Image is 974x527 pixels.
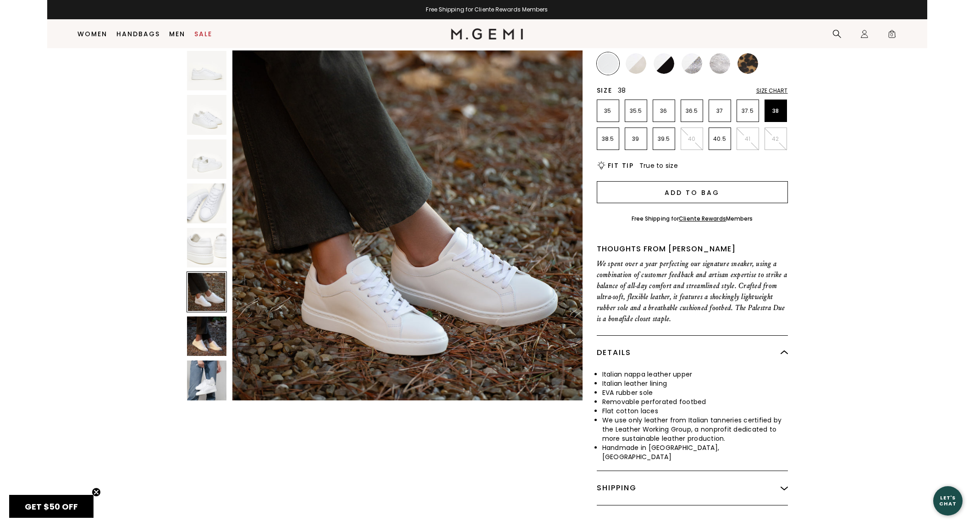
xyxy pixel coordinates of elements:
p: 39.5 [653,135,675,143]
a: Women [77,30,107,38]
li: EVA rubber sole [602,388,788,397]
img: White and Silver [682,53,702,74]
img: White and Sandstone [626,53,646,74]
div: Size Chart [756,87,788,94]
img: The Palestra Due [187,183,226,223]
li: Italian nappa leather upper [602,370,788,379]
p: 38.5 [597,135,619,143]
h2: Size [597,87,612,94]
a: Handbags [116,30,160,38]
img: Silver [710,53,730,74]
button: Add to Bag [597,181,788,203]
p: 42 [765,135,787,143]
img: Leopard Print [737,53,758,74]
li: We use only leather from Italian tanneries certified by the Leather Working Group, a nonprofit de... [602,416,788,443]
span: GET $50 OFF [25,501,78,512]
p: 36 [653,107,675,115]
p: 36.5 [681,107,703,115]
span: True to size [639,161,678,170]
div: Free Shipping for Members [632,215,753,222]
li: Flat cotton laces [602,406,788,416]
div: Let's Chat [933,495,963,506]
p: 37.5 [737,107,759,115]
div: We spent over a year perfecting our signature sneaker, using a combination of customer feedback a... [597,258,788,324]
h2: Fit Tip [608,162,634,169]
img: The Palestra Due [187,316,226,356]
p: 40.5 [709,135,731,143]
span: 38 [618,86,626,95]
div: Thoughts from [PERSON_NAME] [597,244,788,255]
button: Close teaser [92,488,101,497]
img: White and Black [654,53,674,74]
div: GET $50 OFFClose teaser [9,495,94,518]
a: Cliente Rewards [679,215,726,222]
p: 38 [765,107,787,115]
span: 0 [887,31,897,40]
div: Free Shipping for Cliente Rewards Members [47,6,927,13]
li: Removable perforated footbed [602,397,788,406]
a: Men [169,30,185,38]
img: The Palestra Due [187,139,226,179]
img: The Palestra Due [187,228,226,267]
li: Handmade in [GEOGRAPHIC_DATA], [GEOGRAPHIC_DATA] [602,443,788,461]
div: Shipping [597,471,788,505]
img: The Palestra Due [187,361,226,400]
img: The Palestra Due [187,95,226,134]
img: M.Gemi [451,28,523,39]
p: 41 [737,135,759,143]
img: The Palestra Due [232,50,583,401]
p: 39 [625,135,647,143]
p: 35 [597,107,619,115]
img: White [598,53,618,74]
p: 37 [709,107,731,115]
div: Details [597,336,788,370]
img: The Palestra Due [187,51,226,90]
p: 35.5 [625,107,647,115]
p: 40 [681,135,703,143]
a: Sale [194,30,212,38]
li: Italian leather lining [602,379,788,388]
